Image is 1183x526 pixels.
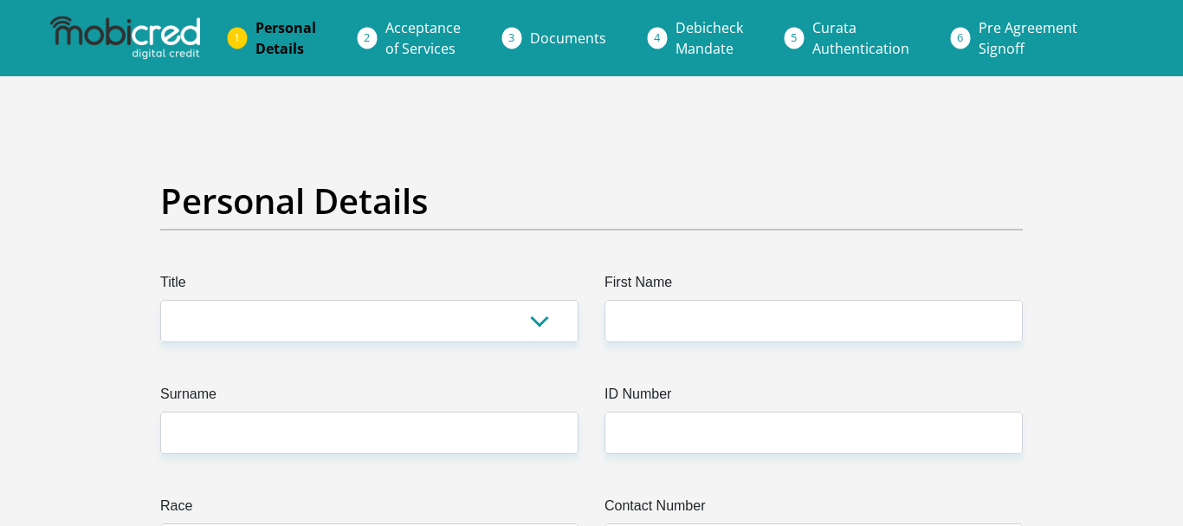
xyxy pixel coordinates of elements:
[372,10,475,66] a: Acceptanceof Services
[160,180,1023,222] h2: Personal Details
[979,18,1077,58] span: Pre Agreement Signoff
[662,10,757,66] a: DebicheckMandate
[812,18,909,58] span: Curata Authentication
[604,412,1023,454] input: ID Number
[604,496,1023,523] label: Contact Number
[604,300,1023,342] input: First Name
[798,10,923,66] a: CurataAuthentication
[255,18,316,58] span: Personal Details
[516,21,620,55] a: Documents
[385,18,461,58] span: Acceptance of Services
[160,272,579,300] label: Title
[160,384,579,412] label: Surname
[242,10,330,66] a: PersonalDetails
[965,10,1091,66] a: Pre AgreementSignoff
[530,29,606,48] span: Documents
[160,412,579,454] input: Surname
[604,384,1023,412] label: ID Number
[50,16,199,60] img: mobicred logo
[604,272,1023,300] label: First Name
[160,496,579,523] label: Race
[676,18,743,58] span: Debicheck Mandate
